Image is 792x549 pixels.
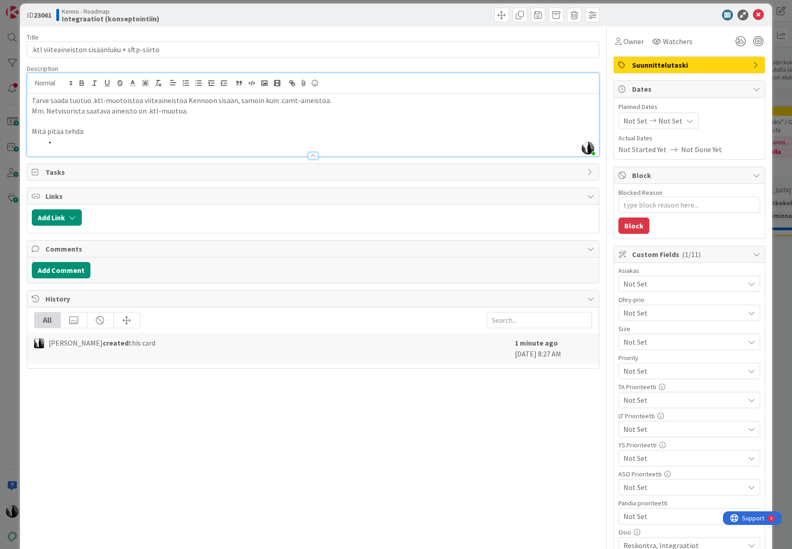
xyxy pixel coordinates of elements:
[618,500,760,506] div: Pandia prioriteetti
[45,243,583,254] span: Comments
[515,337,592,359] div: [DATE] 8:27 AM
[32,262,90,278] button: Add Comment
[35,312,61,328] div: All
[618,134,760,143] span: Actual Dates
[45,167,583,178] span: Tasks
[623,481,740,494] span: Not Set
[618,355,760,361] div: Priority
[27,41,600,58] input: type card name here...
[618,102,760,112] span: Planned Dates
[62,8,159,15] span: Kenno - Roadmap
[32,95,595,106] p: Tarve saada tuotuo .ktl-muotoistoa viiteaineistoa Kennoon sisään, samoin kuin .camt-aineistoa.
[27,64,58,73] span: Description
[618,529,760,535] div: Osio
[27,10,52,20] span: ID
[582,142,594,154] img: NJeoDMAkI7olAfcB8apQQuw5P4w6Wbbi.jpg
[632,170,748,181] span: Block
[47,4,50,11] div: 4
[623,510,740,523] span: Not Set
[623,307,740,319] span: Not Set
[623,423,740,435] span: Not Set
[632,249,748,260] span: Custom Fields
[623,115,648,126] span: Not Set
[623,452,740,465] span: Not Set
[618,442,760,448] div: YS Prioriteetti
[19,1,41,12] span: Support
[49,337,155,348] span: [PERSON_NAME] this card
[34,10,52,20] b: 23061
[623,36,644,47] span: Owner
[618,384,760,390] div: TA Prioriteetti
[618,218,649,234] button: Block
[103,338,129,347] b: created
[623,278,744,289] span: Not Set
[32,126,595,137] p: Mitä pitää tehdä:
[32,209,82,226] button: Add Link
[34,338,44,348] img: KV
[632,84,748,94] span: Dates
[32,106,595,116] p: Mm. Netvisorista saatava aineisto on .ktl-muotoa.
[618,188,662,197] label: Blocked Reason
[623,365,740,377] span: Not Set
[515,338,558,347] b: 1 minute ago
[632,59,748,70] span: Suunnittelutaski
[45,293,583,304] span: History
[62,15,159,22] b: Integraatiot (konseptointiin)
[487,312,592,328] input: Search...
[45,191,583,202] span: Links
[681,144,722,155] span: Not Done Yet
[658,115,682,126] span: Not Set
[623,394,740,406] span: Not Set
[618,297,760,303] div: Ohry-prio
[623,336,740,348] span: Not Set
[618,471,760,477] div: ASO Prioriteetti
[663,36,692,47] span: Watchers
[618,267,760,274] div: Asiakas
[682,250,701,259] span: ( 1/11 )
[618,326,760,332] div: Size
[27,33,39,41] label: Title
[618,144,667,155] span: Not Started Yet
[618,413,760,419] div: LT Prioriteetti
